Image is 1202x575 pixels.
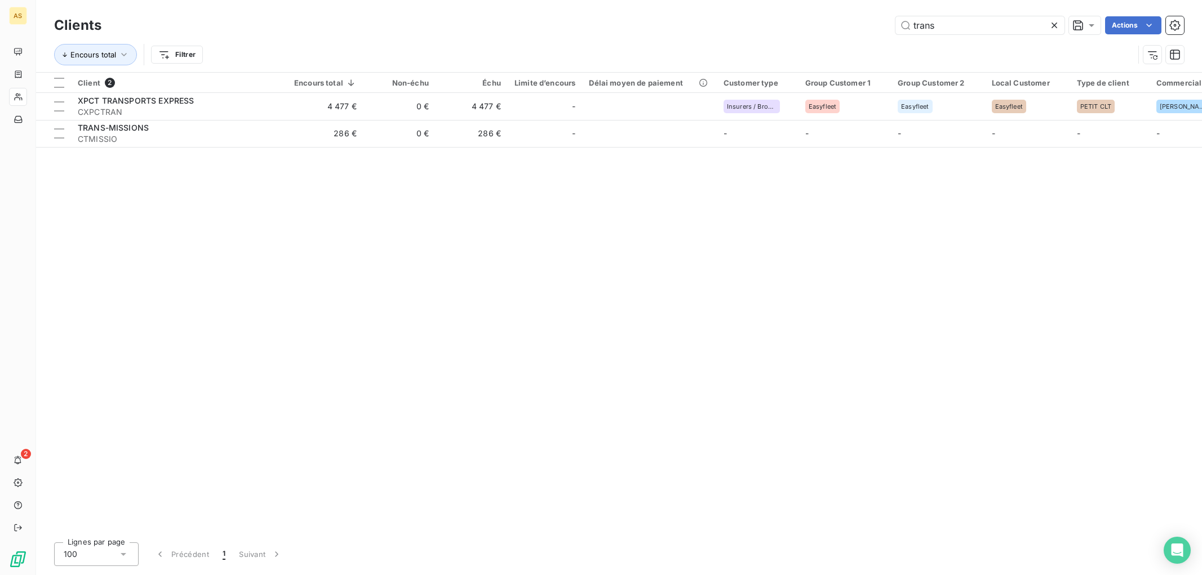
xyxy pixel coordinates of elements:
[992,128,995,138] span: -
[216,542,232,566] button: 1
[514,78,575,87] div: Limite d’encours
[1105,16,1161,34] button: Actions
[9,550,27,568] img: Logo LeanPay
[287,93,363,120] td: 4 477 €
[809,103,836,110] span: Easyfleet
[901,103,929,110] span: Easyfleet
[78,133,281,145] span: CTMISSIO
[370,78,429,87] div: Non-échu
[1156,128,1160,138] span: -
[995,103,1023,110] span: Easyfleet
[895,16,1064,34] input: Rechercher
[363,120,436,147] td: 0 €
[572,101,575,112] span: -
[78,96,194,105] span: XPCT TRANSPORTS EXPRESS
[805,78,884,87] div: Group Customer 1
[78,123,149,132] span: TRANS-MISSIONS
[9,7,27,25] div: AS
[1077,128,1080,138] span: -
[294,78,357,87] div: Encours total
[148,542,216,566] button: Précédent
[589,78,709,87] div: Délai moyen de paiement
[78,106,281,118] span: CXPCTRAN
[724,78,792,87] div: Customer type
[64,549,77,560] span: 100
[436,120,508,147] td: 286 €
[21,449,31,459] span: 2
[724,128,727,138] span: -
[1077,78,1143,87] div: Type de client
[436,93,508,120] td: 4 477 €
[992,78,1063,87] div: Local Customer
[54,44,137,65] button: Encours total
[898,128,901,138] span: -
[223,549,225,560] span: 1
[442,78,501,87] div: Échu
[105,78,115,88] span: 2
[898,78,978,87] div: Group Customer 2
[727,103,777,110] span: Insurers / Brokers
[572,128,575,139] span: -
[363,93,436,120] td: 0 €
[70,50,116,59] span: Encours total
[805,128,809,138] span: -
[1080,103,1111,110] span: PETIT CLT
[287,120,363,147] td: 286 €
[151,46,203,64] button: Filtrer
[1164,537,1191,564] div: Open Intercom Messenger
[78,78,100,87] span: Client
[232,542,289,566] button: Suivant
[54,15,101,35] h3: Clients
